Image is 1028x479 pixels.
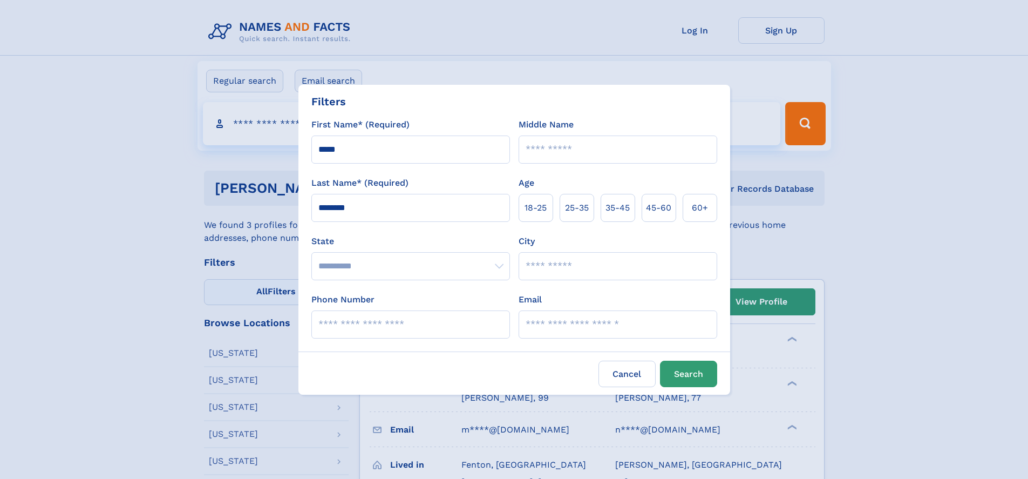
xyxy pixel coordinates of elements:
[519,293,542,306] label: Email
[598,361,656,387] label: Cancel
[311,293,375,306] label: Phone Number
[692,201,708,214] span: 60+
[519,118,574,131] label: Middle Name
[565,201,589,214] span: 25‑35
[311,177,409,190] label: Last Name* (Required)
[519,235,535,248] label: City
[525,201,547,214] span: 18‑25
[311,235,510,248] label: State
[311,93,346,110] div: Filters
[311,118,410,131] label: First Name* (Required)
[660,361,717,387] button: Search
[646,201,671,214] span: 45‑60
[519,177,534,190] label: Age
[605,201,630,214] span: 35‑45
